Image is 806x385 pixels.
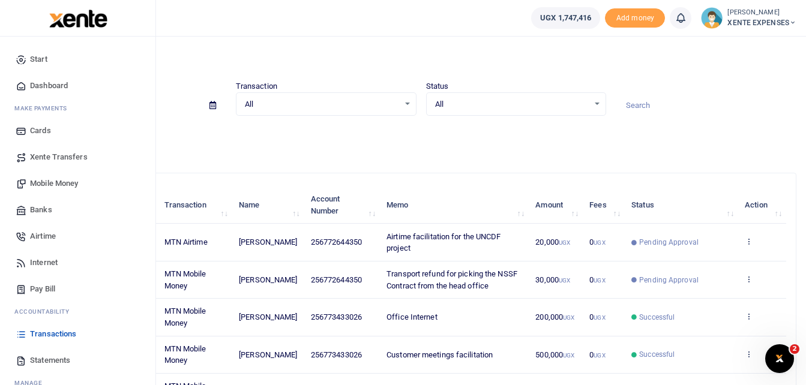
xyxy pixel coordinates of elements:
span: [PERSON_NAME] [239,275,297,284]
a: Dashboard [10,73,146,99]
span: Transactions [30,328,76,340]
a: Airtime [10,223,146,249]
small: UGX [594,314,605,321]
small: [PERSON_NAME] [727,8,796,18]
span: 0 [589,350,605,359]
span: ake Payments [20,104,67,113]
span: Office Internet [386,312,438,321]
a: UGX 1,747,416 [531,7,600,29]
small: UGX [594,352,605,359]
span: 0 [589,275,605,284]
span: Dashboard [30,80,68,92]
span: MTN Airtime [164,237,208,246]
a: profile-user [PERSON_NAME] XENTE EXPENSES [701,7,796,29]
span: All [435,98,589,110]
iframe: Intercom live chat [765,344,794,373]
span: 200,000 [535,312,574,321]
span: MTN Mobile Money [164,306,206,327]
p: Download [46,130,796,143]
span: All [245,98,399,110]
span: 0 [589,237,605,246]
span: Transport refund for picking the NSSF Contract from the head office [386,269,517,290]
span: Start [30,53,47,65]
span: Airtime facilitation for the UNCDF project [386,232,501,253]
th: Name: activate to sort column ascending [232,187,304,224]
th: Amount: activate to sort column ascending [529,187,583,224]
span: 30,000 [535,275,570,284]
small: UGX [563,352,574,359]
a: Statements [10,347,146,374]
span: XENTE EXPENSES [727,17,796,28]
span: Airtime [30,230,56,242]
span: [PERSON_NAME] [239,312,297,321]
a: Xente Transfers [10,144,146,170]
span: 256773433026 [311,312,362,321]
li: Ac [10,302,146,321]
th: Action: activate to sort column ascending [738,187,786,224]
span: Cards [30,125,51,137]
small: UGX [594,277,605,284]
span: Xente Transfers [30,151,88,163]
th: Fees: activate to sort column ascending [583,187,625,224]
span: Internet [30,257,58,269]
span: [PERSON_NAME] [239,237,297,246]
a: Internet [10,249,146,276]
small: UGX [563,314,574,321]
li: Toup your wallet [605,8,665,28]
a: Pay Bill [10,276,146,302]
a: Start [10,46,146,73]
span: 256772644350 [311,237,362,246]
a: Mobile Money [10,170,146,197]
a: Banks [10,197,146,223]
span: Mobile Money [30,178,78,190]
span: 256772644350 [311,275,362,284]
th: Memo: activate to sort column ascending [380,187,529,224]
a: Add money [605,13,665,22]
a: logo-small logo-large logo-large [48,13,107,22]
span: Add money [605,8,665,28]
span: MTN Mobile Money [164,269,206,290]
input: Search [616,95,796,116]
h4: Transactions [46,52,796,65]
span: 256773433026 [311,350,362,359]
span: Pending Approval [639,237,699,248]
span: 500,000 [535,350,574,359]
span: Successful [639,349,675,360]
li: Wallet ballance [526,7,605,29]
span: Pending Approval [639,275,699,285]
span: countability [23,307,69,316]
a: Cards [10,118,146,144]
th: Account Number: activate to sort column ascending [304,187,380,224]
span: UGX 1,747,416 [540,12,591,24]
li: M [10,99,146,118]
small: UGX [594,239,605,246]
label: Transaction [236,80,277,92]
img: profile-user [701,7,723,29]
th: Transaction: activate to sort column ascending [157,187,232,224]
span: Statements [30,354,70,366]
a: Transactions [10,321,146,347]
span: Customer meetings facilitation [386,350,493,359]
span: MTN Mobile Money [164,344,206,365]
small: UGX [559,277,570,284]
span: Banks [30,204,52,216]
label: Status [426,80,449,92]
span: 2 [790,344,799,354]
span: [PERSON_NAME] [239,350,297,359]
img: logo-large [49,10,107,28]
th: Status: activate to sort column ascending [625,187,738,224]
span: 0 [589,312,605,321]
span: Successful [639,312,675,323]
span: 20,000 [535,237,570,246]
span: Pay Bill [30,283,55,295]
small: UGX [559,239,570,246]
